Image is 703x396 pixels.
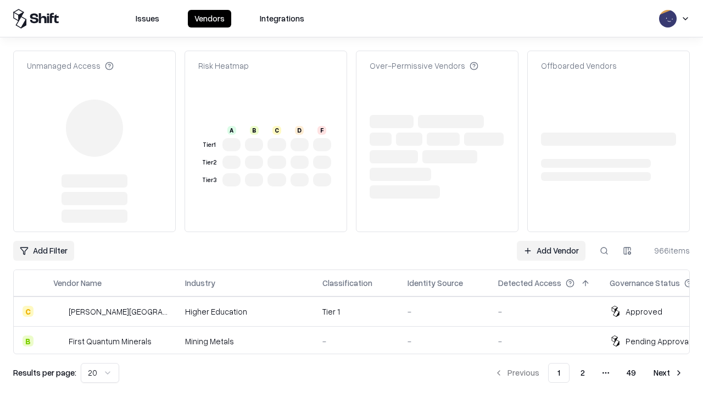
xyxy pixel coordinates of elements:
[200,158,218,167] div: Tier 2
[322,335,390,347] div: -
[272,126,281,135] div: C
[610,277,680,289] div: Governance Status
[572,363,594,383] button: 2
[23,335,34,346] div: B
[408,335,481,347] div: -
[185,277,215,289] div: Industry
[647,363,690,383] button: Next
[322,306,390,317] div: Tier 1
[618,363,645,383] button: 49
[253,10,311,28] button: Integrations
[227,126,236,135] div: A
[27,60,114,71] div: Unmanaged Access
[408,306,481,317] div: -
[626,335,690,347] div: Pending Approval
[69,335,152,347] div: First Quantum Minerals
[198,60,249,71] div: Risk Heatmap
[13,367,76,378] p: Results per page:
[250,126,259,135] div: B
[322,277,372,289] div: Classification
[317,126,326,135] div: F
[53,277,102,289] div: Vendor Name
[23,306,34,317] div: C
[498,277,561,289] div: Detected Access
[498,335,592,347] div: -
[498,306,592,317] div: -
[185,335,305,347] div: Mining Metals
[646,245,690,256] div: 966 items
[517,241,585,261] a: Add Vendor
[488,363,690,383] nav: pagination
[200,175,218,185] div: Tier 3
[185,306,305,317] div: Higher Education
[129,10,166,28] button: Issues
[69,306,168,317] div: [PERSON_NAME][GEOGRAPHIC_DATA]
[295,126,304,135] div: D
[370,60,478,71] div: Over-Permissive Vendors
[200,140,218,150] div: Tier 1
[53,306,64,317] img: Reichman University
[626,306,662,317] div: Approved
[188,10,231,28] button: Vendors
[541,60,617,71] div: Offboarded Vendors
[408,277,463,289] div: Identity Source
[548,363,570,383] button: 1
[13,241,74,261] button: Add Filter
[53,335,64,346] img: First Quantum Minerals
